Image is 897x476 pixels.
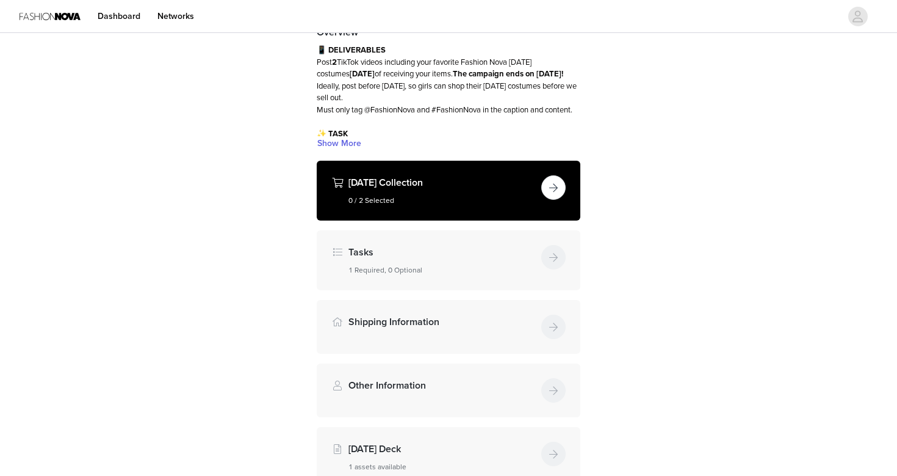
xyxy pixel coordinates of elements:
strong: 2 [332,57,337,67]
a: Dashboard [90,2,148,30]
div: Tasks [317,230,580,290]
div: Halloween Collection [317,161,580,221]
strong: The campaign ends on [DATE]! [453,69,563,79]
span: I [317,81,319,91]
span: deally, post before [DATE], so girls can shop their [DATE] costumes before we sell out. [317,81,577,103]
span: Must only tag @FashionNova and #FashionNova in the caption and content. [317,105,572,115]
div: avatar [852,7,863,26]
button: Show More [317,136,362,151]
h4: [DATE] Deck [348,442,536,456]
h4: Other Information [348,378,536,393]
h4: [DATE] Collection [348,175,536,190]
img: Fashion Nova Logo [20,2,81,30]
h5: 0 / 2 Selected [348,195,536,206]
h4: Tasks [348,245,536,260]
span: ✨ [317,129,326,139]
span: 📱 DELIVERABLES [317,45,386,55]
div: Other Information [317,364,580,417]
span: Post TikTok videos including your favorite Fashion Nova [DATE] costumes of receiving your items. [317,57,563,79]
div: Shipping Information [317,300,580,354]
h5: 1 assets available [348,461,536,472]
a: Networks [150,2,201,30]
strong: [DATE] [350,69,375,79]
h5: 1 Required, 0 Optional [348,265,536,276]
span: TASK [328,129,348,139]
h4: Shipping Information [348,315,536,329]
